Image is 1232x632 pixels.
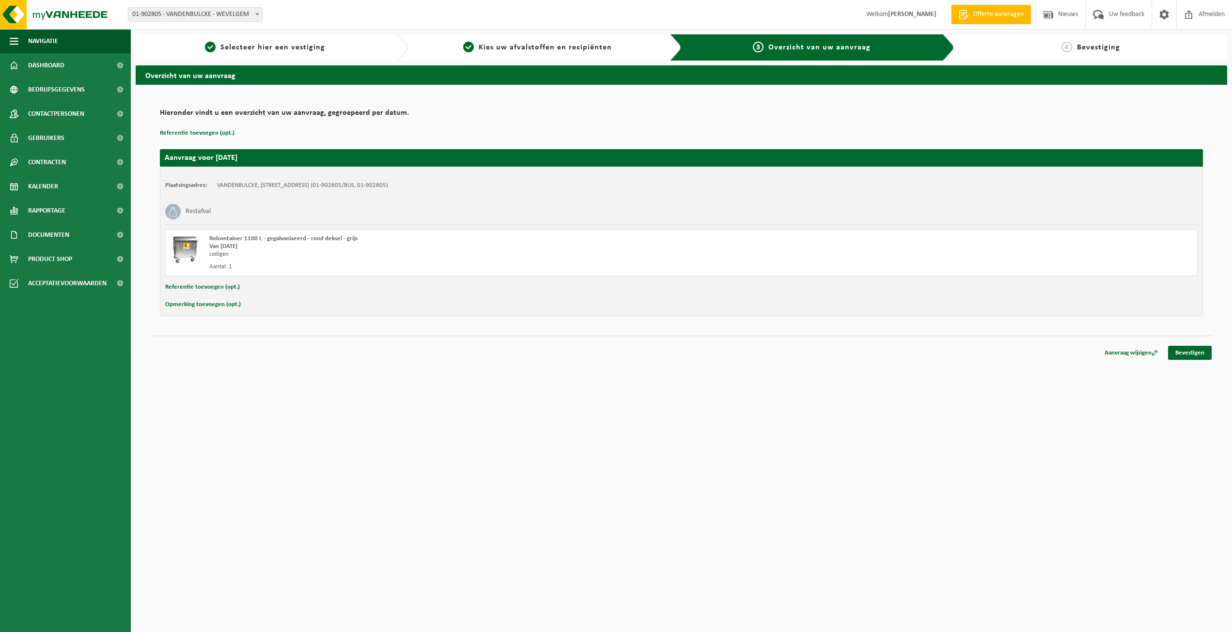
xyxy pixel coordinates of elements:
[209,250,720,258] div: Ledigen
[186,204,211,219] h3: Restafval
[136,65,1227,84] h2: Overzicht van uw aanvraag
[971,10,1026,19] span: Offerte aanvragen
[1077,44,1120,51] span: Bevestiging
[209,235,358,242] span: Rolcontainer 1100 L - gegalvaniseerd - rond deksel - grijs
[217,182,388,189] td: VANDENBULCKE, [STREET_ADDRESS] (01-902805/BUS, 01-902805)
[1061,42,1072,52] span: 4
[463,42,474,52] span: 2
[165,298,241,311] button: Opmerking toevoegen (opt.)
[209,263,720,271] div: Aantal: 1
[220,44,325,51] span: Selecteer hier een vestiging
[140,42,389,53] a: 1Selecteer hier een vestiging
[28,102,84,126] span: Contactpersonen
[1097,346,1165,360] a: Aanvraag wijzigen
[413,42,662,53] a: 2Kies uw afvalstoffen en recipiënten
[165,154,237,162] strong: Aanvraag voor [DATE]
[28,29,58,53] span: Navigatie
[768,44,871,51] span: Overzicht van uw aanvraag
[128,8,262,21] span: 01-902805 - VANDENBULCKE - WEVELGEM
[128,7,263,22] span: 01-902805 - VANDENBULCKE - WEVELGEM
[205,42,216,52] span: 1
[28,247,72,271] span: Product Shop
[888,11,936,18] strong: [PERSON_NAME]
[165,281,240,293] button: Referentie toevoegen (opt.)
[951,5,1031,24] a: Offerte aanvragen
[28,126,64,150] span: Gebruikers
[28,150,66,174] span: Contracten
[28,77,85,102] span: Bedrijfsgegevens
[160,109,1203,122] h2: Hieronder vindt u een overzicht van uw aanvraag, gegroepeerd per datum.
[171,235,200,264] img: WB-1100-GAL-GY-02.png
[753,42,764,52] span: 3
[28,199,65,223] span: Rapportage
[1168,346,1212,360] a: Bevestigen
[28,271,107,295] span: Acceptatievoorwaarden
[209,243,237,249] strong: Van [DATE]
[165,182,207,188] strong: Plaatsingsadres:
[28,223,69,247] span: Documenten
[28,174,58,199] span: Kalender
[160,127,234,139] button: Referentie toevoegen (opt.)
[479,44,612,51] span: Kies uw afvalstoffen en recipiënten
[28,53,64,77] span: Dashboard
